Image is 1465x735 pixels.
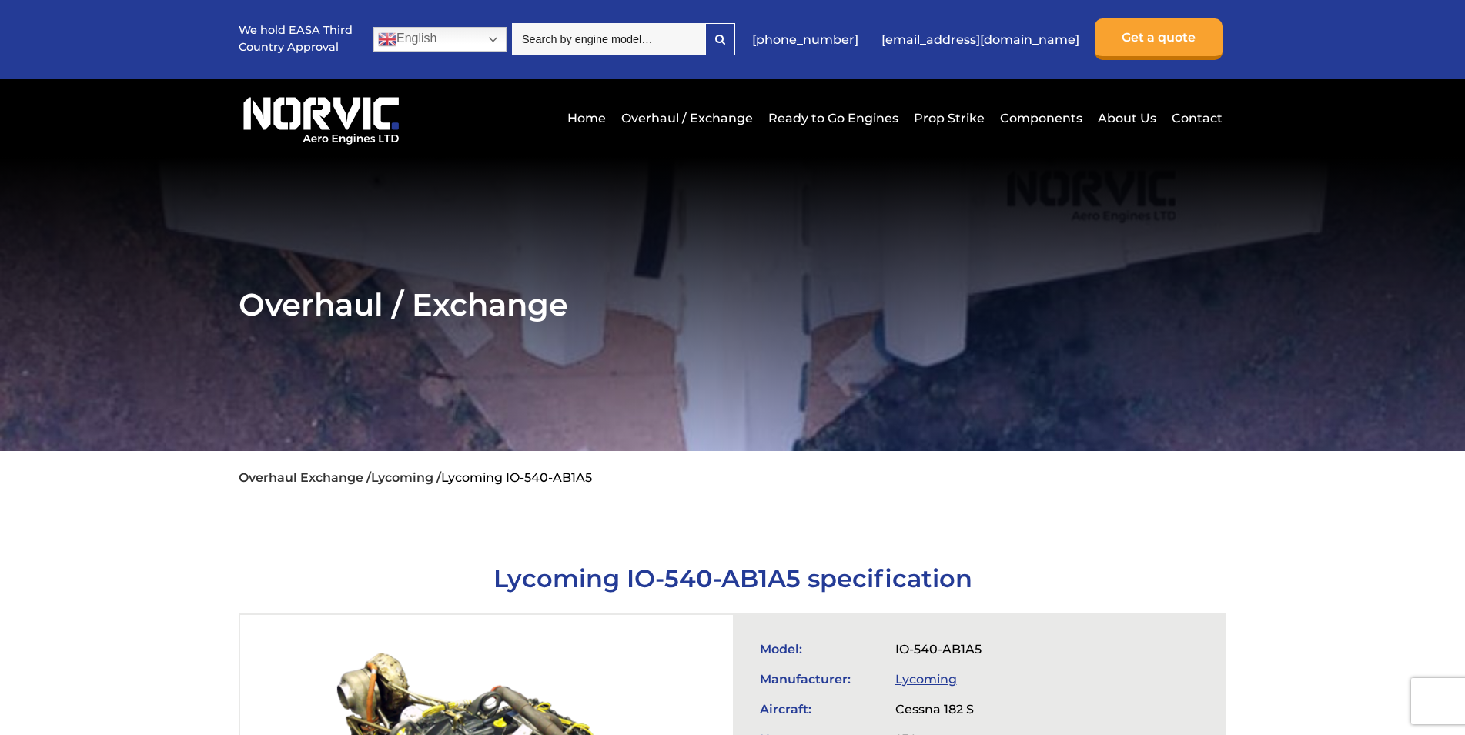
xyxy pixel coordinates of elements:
[564,99,610,137] a: Home
[752,634,888,664] td: Model:
[1095,18,1223,60] a: Get a quote
[239,470,371,485] a: Overhaul Exchange /
[371,470,441,485] a: Lycoming /
[239,563,1226,593] h1: Lycoming IO-540-AB1A5 specification
[752,694,888,724] td: Aircraft:
[744,21,866,58] a: [PHONE_NUMBER]
[874,21,1087,58] a: [EMAIL_ADDRESS][DOMAIN_NAME]
[888,694,1136,724] td: Cessna 182 S
[441,470,592,485] li: Lycoming IO-540-AB1A5
[1168,99,1223,137] a: Contact
[239,90,403,145] img: Norvic Aero Engines logo
[752,664,888,694] td: Manufacturer:
[910,99,988,137] a: Prop Strike
[895,672,957,687] a: Lycoming
[239,22,354,55] p: We hold EASA Third Country Approval
[617,99,757,137] a: Overhaul / Exchange
[996,99,1086,137] a: Components
[378,30,396,48] img: en
[239,286,1226,323] h2: Overhaul / Exchange
[373,27,507,52] a: English
[888,634,1136,664] td: IO-540-AB1A5
[764,99,902,137] a: Ready to Go Engines
[1094,99,1160,137] a: About Us
[512,23,705,55] input: Search by engine model…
